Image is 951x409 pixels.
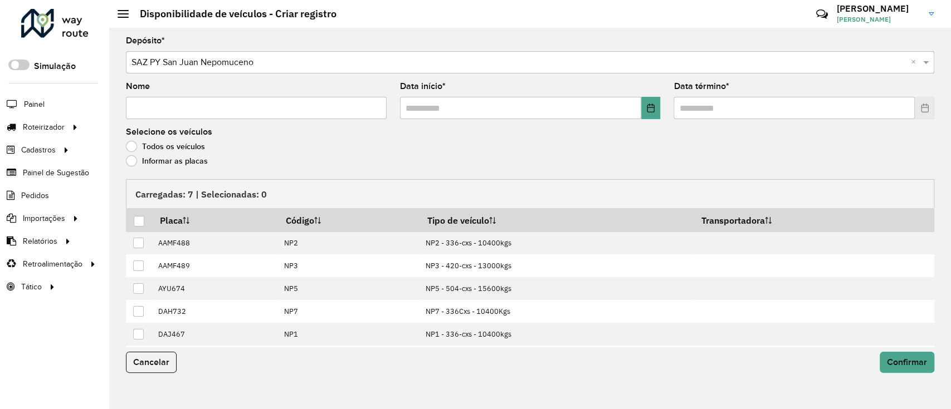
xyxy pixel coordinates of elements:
td: NP7 [278,300,420,323]
label: Simulação [34,60,76,73]
span: Retroalimentação [23,258,82,270]
td: NP1 [278,323,420,346]
span: Pedidos [21,190,49,201]
td: DAJ467 [152,323,278,346]
td: NP4 [278,346,420,368]
span: Confirmar [887,357,927,367]
td: NP5 [278,277,420,300]
label: Selecione os veículos [126,125,212,139]
span: Relatórios [23,235,57,247]
td: NP3 [278,254,420,277]
span: Painel [24,98,45,110]
a: Contato Rápido [810,2,834,26]
label: Data início [400,80,446,93]
button: Choose Date [641,97,661,119]
td: NP5 - 504-cxs - 15600kgs [420,277,694,300]
td: NP3 - 420-cxs - 13000kgs [420,254,694,277]
span: [PERSON_NAME] [837,14,920,24]
span: Cancelar [133,357,169,367]
td: DAK591 [152,346,278,368]
label: Informar as placas [126,155,208,166]
th: Placa [152,208,278,231]
td: DAH732 [152,300,278,323]
th: Transportadora [694,208,934,231]
h3: [PERSON_NAME] [837,3,920,14]
span: Cadastros [21,144,56,156]
td: AAMF489 [152,254,278,277]
label: Data término [674,80,729,93]
td: NP2 - 336-cxs - 10400kgs [420,232,694,255]
button: Confirmar [880,352,934,373]
label: Nome [126,80,150,93]
span: Tático [21,281,42,293]
label: Depósito [126,34,165,47]
div: Carregadas: 7 | Selecionadas: 0 [126,179,934,208]
span: Clear all [911,56,920,69]
td: NP2 [278,232,420,255]
th: Tipo de veículo [420,208,694,231]
td: NP1 - 336-cxs - 10400kgs [420,323,694,346]
td: NP4 - 252-cxs - 7800kgs [420,346,694,368]
td: AAMF488 [152,232,278,255]
h2: Disponibilidade de veículos - Criar registro [129,8,336,20]
button: Cancelar [126,352,177,373]
th: Código [278,208,420,231]
td: NP7 - 336Cxs - 10400Kgs [420,300,694,323]
span: Importações [23,213,65,224]
td: AYU674 [152,277,278,300]
span: Painel de Sugestão [23,167,89,179]
label: Todos os veículos [126,141,205,152]
span: Roteirizador [23,121,65,133]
